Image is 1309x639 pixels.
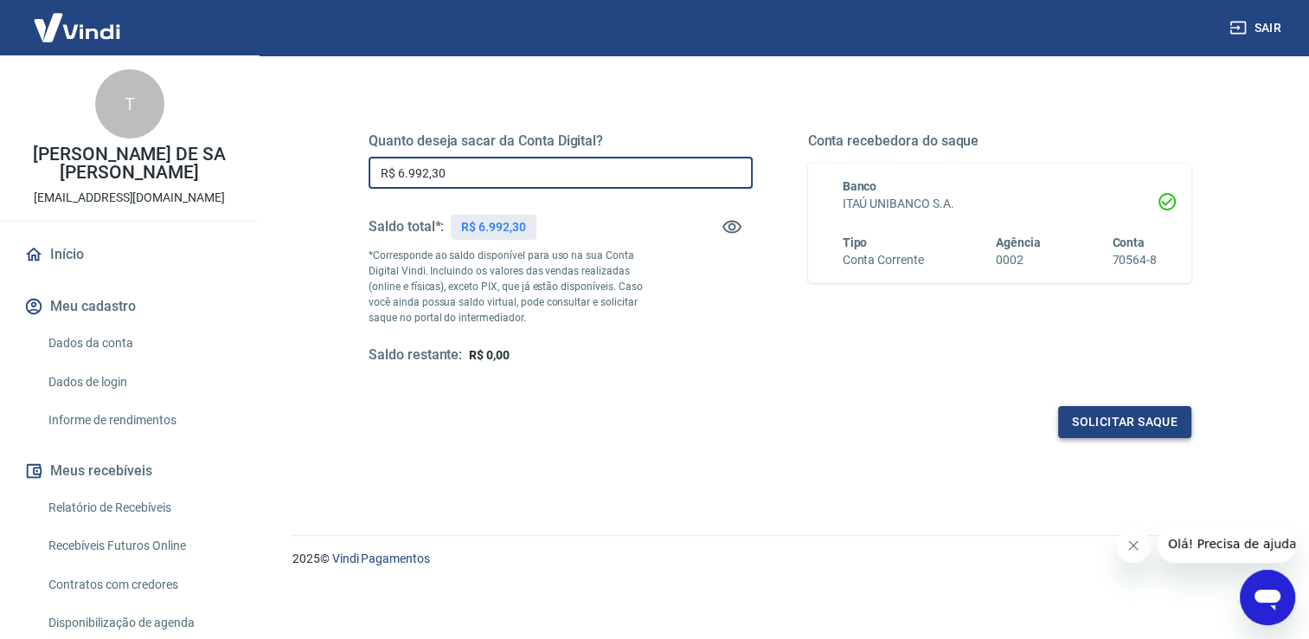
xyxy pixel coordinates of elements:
[42,490,238,526] a: Relatório de Recebíveis
[42,528,238,564] a: Recebíveis Futuros Online
[21,1,133,54] img: Vindi
[369,248,657,326] p: *Corresponde ao saldo disponível para uso na sua Conta Digital Vindi. Incluindo os valores das ve...
[996,251,1041,269] h6: 0002
[10,12,145,26] span: Olá! Precisa de ajuda?
[369,346,462,365] h5: Saldo restante:
[14,145,245,182] p: [PERSON_NAME] DE SA [PERSON_NAME]
[34,189,225,207] p: [EMAIL_ADDRESS][DOMAIN_NAME]
[292,550,1267,568] p: 2025 ©
[42,365,238,400] a: Dados de login
[21,287,238,326] button: Meu cadastro
[843,236,868,249] span: Tipo
[1058,406,1191,438] button: Solicitar saque
[808,132,1192,150] h5: Conta recebedora do saque
[42,567,238,603] a: Contratos com credores
[1112,236,1145,249] span: Conta
[369,218,444,236] h5: Saldo total*:
[461,218,525,236] p: R$ 6.992,30
[21,236,238,274] a: Início
[1112,251,1157,269] h6: 70564-8
[843,251,924,269] h6: Conta Corrente
[996,236,1041,249] span: Agência
[469,348,510,362] span: R$ 0,00
[843,195,1158,213] h6: ITAÚ UNIBANCO S.A.
[21,452,238,490] button: Meus recebíveis
[332,552,430,565] a: Vindi Pagamentos
[843,179,877,193] span: Banco
[42,403,238,438] a: Informe de rendimentos
[1226,12,1288,44] button: Sair
[95,69,164,139] div: T
[42,326,238,361] a: Dados da conta
[369,132,753,150] h5: Quanto deseja sacar da Conta Digital?
[1240,570,1295,625] iframe: Botão para abrir a janela de mensagens
[1116,528,1151,563] iframe: Fechar mensagem
[1158,525,1295,563] iframe: Mensagem da empresa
